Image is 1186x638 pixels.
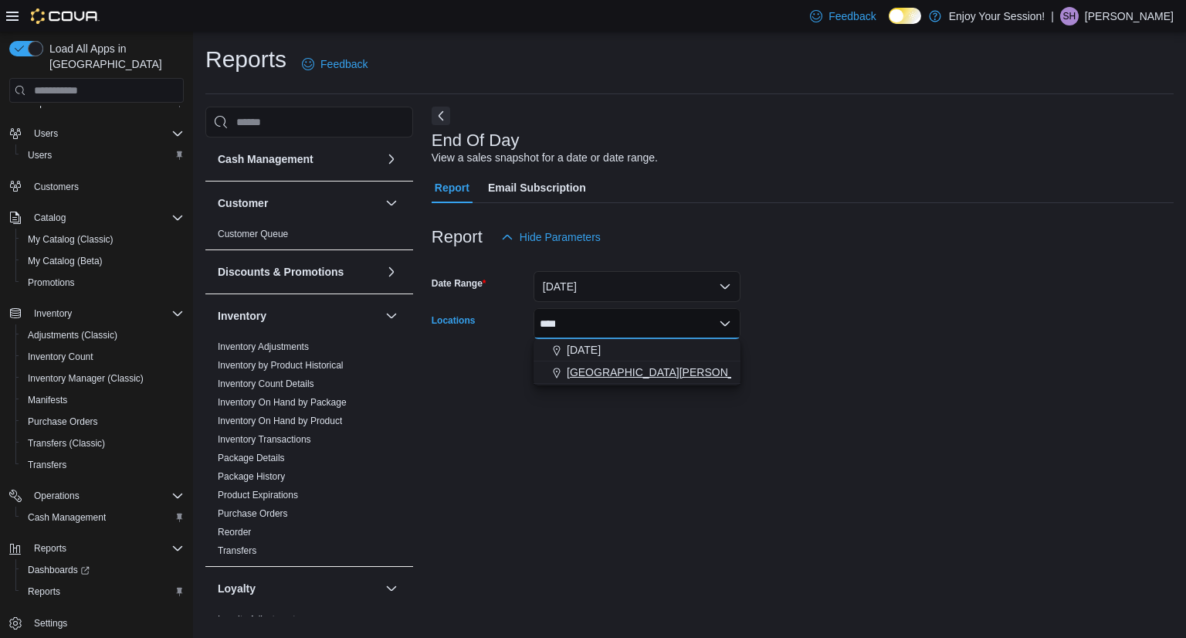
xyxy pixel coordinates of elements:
span: Transfers [28,459,66,471]
span: Purchase Orders [22,412,184,431]
button: Hide Parameters [495,222,607,253]
a: Transfers (Classic) [22,434,111,453]
span: Customer Queue [218,228,288,240]
button: Cash Management [15,507,190,528]
a: Inventory Adjustments [218,341,309,352]
button: [GEOGRAPHIC_DATA][PERSON_NAME] [534,361,740,384]
button: Customer [218,195,379,211]
span: Catalog [28,209,184,227]
div: Inventory [205,338,413,566]
p: Enjoy Your Session! [949,7,1045,25]
p: | [1051,7,1054,25]
button: Catalog [3,207,190,229]
span: Product Expirations [218,489,298,501]
a: Inventory by Product Historical [218,360,344,371]
span: Transfers (Classic) [22,434,184,453]
span: Transfers [22,456,184,474]
a: Adjustments (Classic) [22,326,124,344]
button: Discounts & Promotions [382,263,401,281]
span: Load All Apps in [GEOGRAPHIC_DATA] [43,41,184,72]
span: Inventory Count Details [218,378,314,390]
button: Inventory [218,308,379,324]
span: Inventory Adjustments [218,341,309,353]
a: Transfers [22,456,73,474]
span: My Catalog (Beta) [22,252,184,270]
span: Purchase Orders [218,507,288,520]
a: My Catalog (Classic) [22,230,120,249]
a: Inventory Manager (Classic) [22,369,150,388]
button: Manifests [15,389,190,411]
div: Choose from the following options [534,339,740,384]
span: [GEOGRAPHIC_DATA][PERSON_NAME] [567,365,768,380]
label: Locations [432,314,476,327]
a: Inventory On Hand by Product [218,416,342,426]
span: My Catalog (Beta) [28,255,103,267]
a: Customers [28,178,85,196]
button: Cash Management [218,151,379,167]
h3: Customer [218,195,268,211]
span: Inventory Manager (Classic) [22,369,184,388]
a: Package Details [218,453,285,463]
button: Users [15,144,190,166]
a: Loyalty Adjustments [218,614,300,625]
button: My Catalog (Beta) [15,250,190,272]
a: My Catalog (Beta) [22,252,109,270]
button: Catalog [28,209,72,227]
span: Settings [34,617,67,630]
a: Dashboards [22,561,96,579]
span: Customers [34,181,79,193]
span: Feedback [829,8,876,24]
button: Adjustments (Classic) [15,324,190,346]
a: Settings [28,614,73,633]
span: Promotions [22,273,184,292]
button: Loyalty [382,579,401,598]
button: Close list of options [719,317,731,330]
span: Promotions [28,277,75,289]
a: Feedback [804,1,882,32]
span: Inventory Manager (Classic) [28,372,144,385]
h3: Loyalty [218,581,256,596]
span: Dark Mode [889,24,889,25]
a: Transfers [218,545,256,556]
button: Users [28,124,64,143]
button: Users [3,123,190,144]
h3: Discounts & Promotions [218,264,344,280]
span: Operations [28,487,184,505]
a: Product Expirations [218,490,298,501]
span: Cash Management [28,511,106,524]
a: Cash Management [22,508,112,527]
button: My Catalog (Classic) [15,229,190,250]
button: Inventory [382,307,401,325]
button: Operations [28,487,86,505]
h3: Inventory [218,308,266,324]
button: Operations [3,485,190,507]
label: Date Range [432,277,486,290]
h3: Cash Management [218,151,313,167]
span: Package Details [218,452,285,464]
span: Transfers [218,545,256,557]
h1: Reports [205,44,286,75]
p: [PERSON_NAME] [1085,7,1174,25]
a: Promotions [22,273,81,292]
span: Reorder [218,526,251,538]
div: View a sales snapshot for a date or date range. [432,150,658,166]
button: Customer [382,194,401,212]
a: Manifests [22,391,73,409]
span: Inventory On Hand by Product [218,415,342,427]
button: [DATE] [534,271,740,302]
span: Inventory Transactions [218,433,311,446]
span: Dashboards [28,564,90,576]
span: Manifests [22,391,184,409]
span: Loyalty Adjustments [218,613,300,626]
span: Manifests [28,394,67,406]
a: Inventory On Hand by Package [218,397,347,408]
button: Transfers (Classic) [15,433,190,454]
span: Inventory Count [22,348,184,366]
button: Discounts & Promotions [218,264,379,280]
img: Cova [31,8,100,24]
button: Inventory [28,304,78,323]
button: Cash Management [382,150,401,168]
span: Package History [218,470,285,483]
button: Next [432,107,450,125]
span: My Catalog (Classic) [28,233,114,246]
